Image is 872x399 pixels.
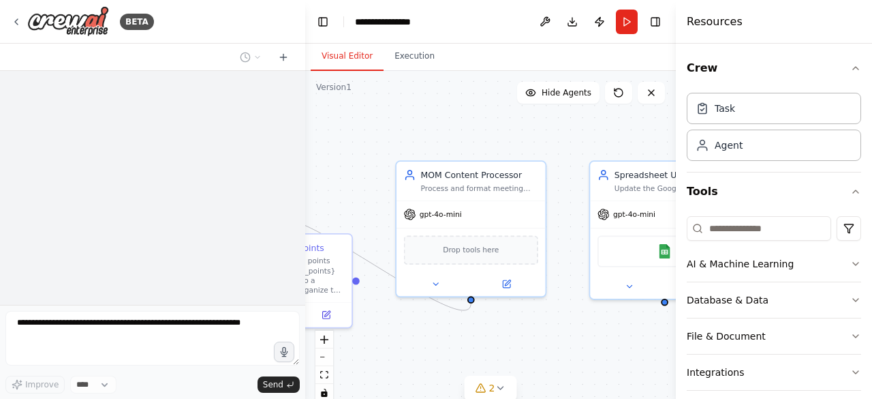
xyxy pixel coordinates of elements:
[687,329,766,343] div: File & Document
[315,331,333,349] button: zoom in
[687,366,744,379] div: Integrations
[5,376,65,394] button: Improve
[311,42,384,71] button: Visual Editor
[25,379,59,390] span: Improve
[316,82,352,93] div: Version 1
[613,209,655,219] span: gpt-4o-mini
[263,379,283,390] span: Send
[421,183,538,193] div: Process and format meeting points from {meeting_points} into a structured format suitable for upd...
[666,279,734,293] button: Open in side panel
[687,246,861,282] button: AI & Machine Learning
[234,49,267,65] button: Switch to previous chat
[687,173,861,211] button: Tools
[646,12,665,31] button: Hide right sidebar
[589,160,741,299] div: Spreadsheet UpdaterUpdate the Google Sheets MOM template located at {template_sheet_id} with the ...
[687,319,861,354] button: File & Document
[687,257,794,271] div: AI & Machine Learning
[272,49,294,65] button: Start a new chat
[614,169,732,181] div: Spreadsheet Updater
[274,342,294,362] button: Click to speak your automation idea
[687,49,861,87] button: Crew
[443,244,499,256] span: Drop tools here
[420,209,462,219] span: gpt-4o-mini
[472,277,540,291] button: Open in side panel
[715,102,735,115] div: Task
[489,381,495,395] span: 2
[687,355,861,390] button: Integrations
[687,282,861,318] button: Database & Data
[313,12,332,31] button: Hide left sidebar
[715,138,743,152] div: Agent
[355,15,423,29] nav: breadcrumb
[614,183,732,193] div: Update the Google Sheets MOM template located at {template_sheet_id} with the processed meeting c...
[271,214,477,315] g: Edge from 0925b213-af7c-4b65-bdab-cf473466e377 to 290799c8-69f0-43fb-bb2b-158e922459df
[315,366,333,384] button: fit view
[202,233,353,329] div: Process Meeting PointsTake the raw meeting points provided in {meeting_points} and process them i...
[687,293,768,307] div: Database & Data
[517,82,599,104] button: Hide Agents
[687,87,861,172] div: Crew
[687,14,743,30] h4: Resources
[421,169,538,181] div: MOM Content Processor
[542,87,591,98] span: Hide Agents
[258,376,300,393] button: Send
[315,349,333,366] button: zoom out
[305,308,347,322] button: Open in side panel
[120,14,154,30] div: BETA
[227,256,344,295] div: Take the raw meeting points provided in {meeting_points} and process them into a structured forma...
[657,244,672,258] img: Google Sheets
[27,6,109,37] img: Logo
[227,241,324,254] div: Process Meeting Points
[395,160,546,297] div: MOM Content ProcessorProcess and format meeting points from {meeting_points} into a structured fo...
[384,42,446,71] button: Execution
